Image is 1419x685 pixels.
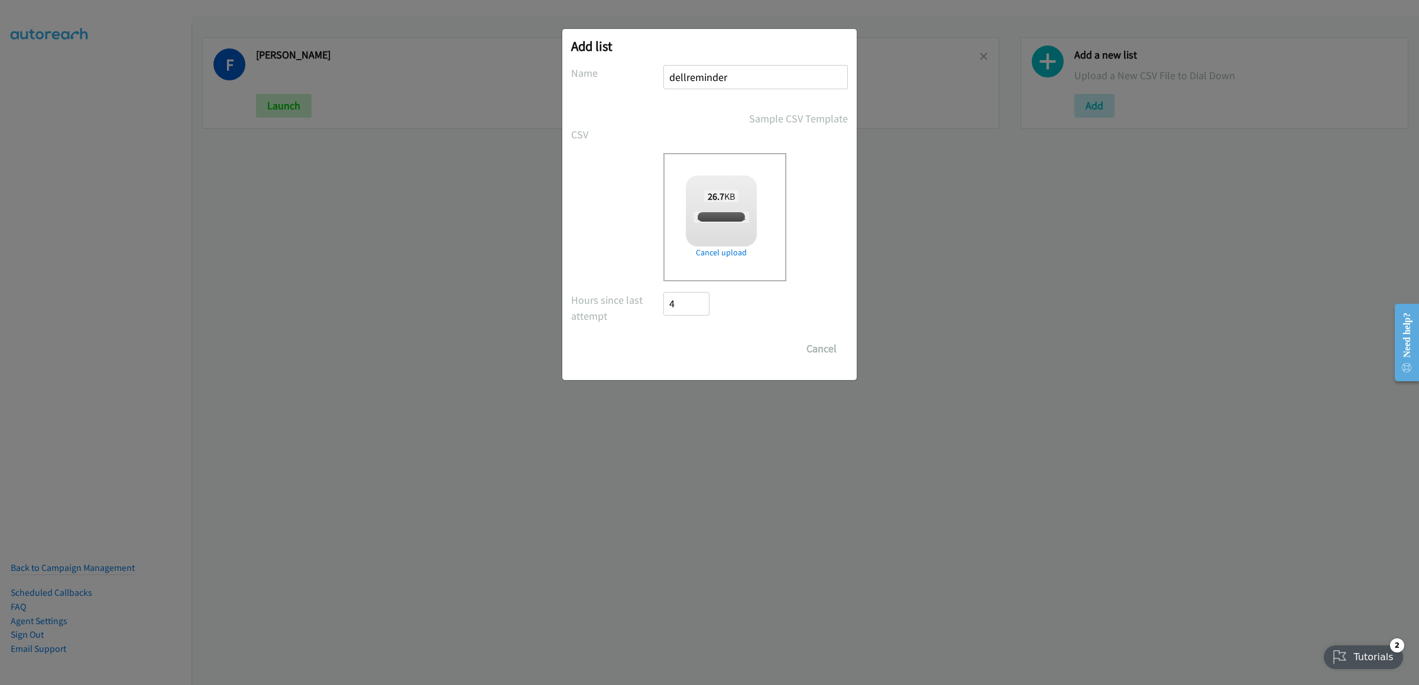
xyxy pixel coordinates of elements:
iframe: Resource Center [1385,294,1419,391]
span: report1755542087760.csv [694,212,779,223]
iframe: Checklist [1317,634,1410,676]
strong: 26.7 [708,190,724,202]
a: Sample CSV Template [749,111,848,126]
span: KB [704,190,739,202]
a: Cancel upload [686,246,757,259]
label: Name [571,65,663,81]
label: Hours since last attempt [571,292,663,324]
label: CSV [571,126,663,142]
button: Cancel [795,337,848,361]
h2: Add list [571,38,848,54]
